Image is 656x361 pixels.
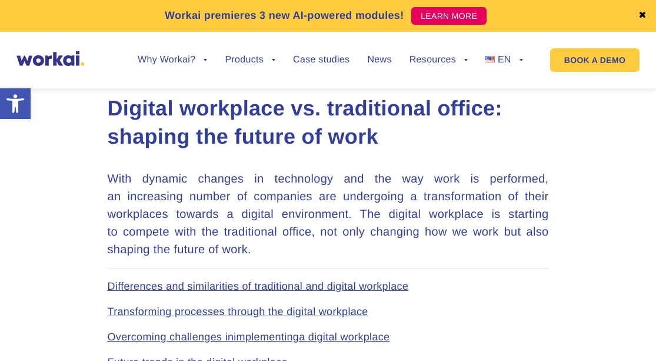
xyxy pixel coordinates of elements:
[367,55,391,65] a: News
[498,55,511,65] span: EN
[409,55,468,65] a: Resources
[108,94,549,151] h1: Digital workplace vs. traditional office: shaping the future of work
[299,331,389,343] a: a digital workplace
[485,55,523,65] a: EN
[108,170,549,259] p: With dynamic changes in technology and the way work is performed, an increasing number of compani...
[108,331,234,343] a: Overcoming challenges in
[108,306,368,317] a: Transforming processes through the digital workplace
[108,280,409,292] a: Differences and similarities of traditional and digital workplace
[293,55,349,65] a: Case studies
[638,11,647,21] a: ✖
[225,55,275,65] a: Products
[550,48,640,72] a: BOOK A DEMO
[234,331,299,343] a: implementing
[138,55,207,65] a: Why Workai?
[165,8,404,24] p: Workai premieres 3 new AI-powered modules!
[411,7,487,25] a: LEARN MORE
